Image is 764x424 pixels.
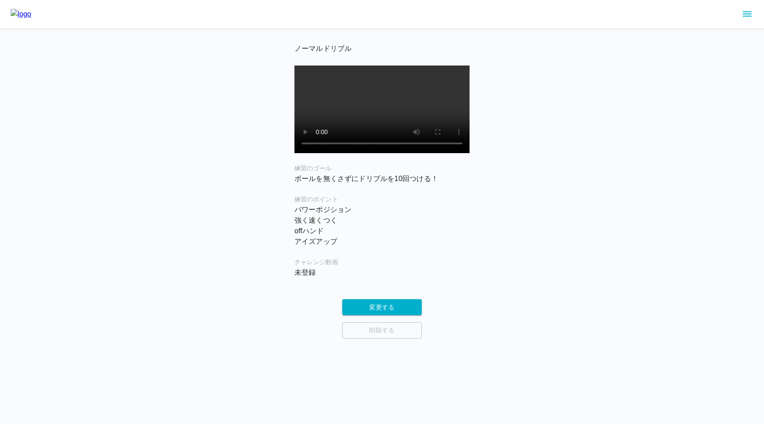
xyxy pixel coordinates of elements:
p: ボールを無くさずにドリブルを10回つける！ [294,173,470,184]
button: 変更する [342,299,422,316]
div: 未登録 [294,258,470,278]
button: sidemenu [740,7,755,22]
p: パワーポジション 強く速くつく offハンド アイズアップ [294,204,470,247]
img: logo [11,9,31,19]
h6: 練習のゴール [294,164,470,173]
h6: 練習のポイント [294,195,470,204]
h6: チャレンジ動画 [294,258,470,267]
h6: ノーマルドリブル [294,42,470,55]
